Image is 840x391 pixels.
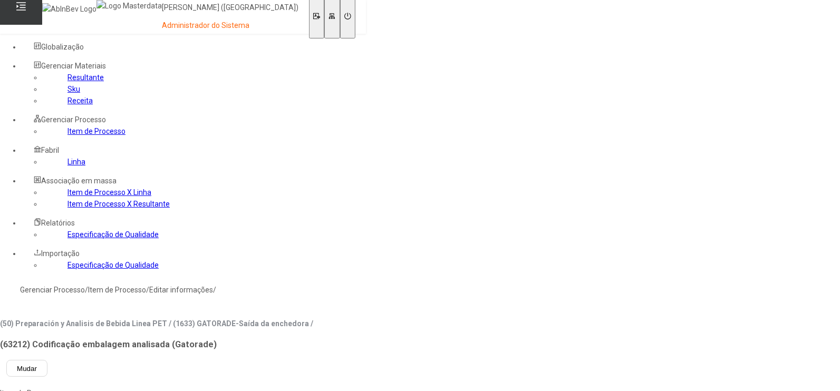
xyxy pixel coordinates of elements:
span: Associação em massa [41,177,117,185]
nz-breadcrumb-separator: / [213,286,216,294]
a: Gerenciar Processo [20,286,85,294]
a: Item de Processo X Resultante [67,200,170,208]
a: Item de Processo [88,286,146,294]
nz-breadcrumb-separator: / [146,286,149,294]
img: AbInBev Logo [42,3,96,15]
a: Linha [67,158,85,166]
span: Mudar [17,365,37,373]
a: Especificação de Qualidade [67,230,159,239]
span: Fabril [41,146,59,154]
a: Editar informações [149,286,213,294]
a: Item de Processo X Linha [67,188,151,197]
p: [PERSON_NAME] ([GEOGRAPHIC_DATA]) [162,3,298,13]
button: Mudar [6,360,47,377]
span: Relatórios [41,219,75,227]
span: Gerenciar Processo [41,115,106,124]
span: Importação [41,249,80,258]
span: Gerenciar Materiais [41,62,106,70]
a: Especificação de Qualidade [67,261,159,269]
p: Administrador do Sistema [162,21,298,31]
span: Globalização [41,43,84,51]
a: Sku [67,85,80,93]
a: Item de Processo [67,127,125,135]
a: Receita [67,96,93,105]
a: Resultante [67,73,104,82]
nz-breadcrumb-separator: / [85,286,88,294]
